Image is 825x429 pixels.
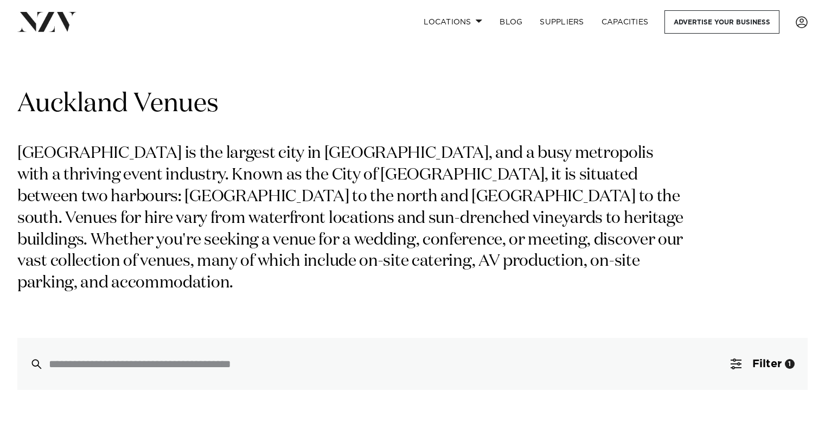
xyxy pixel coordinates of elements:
a: SUPPLIERS [531,10,592,34]
div: 1 [785,359,795,369]
a: BLOG [491,10,531,34]
p: [GEOGRAPHIC_DATA] is the largest city in [GEOGRAPHIC_DATA], and a busy metropolis with a thriving... [17,143,688,294]
a: Capacities [593,10,657,34]
span: Filter [752,358,782,369]
h1: Auckland Venues [17,87,808,121]
img: nzv-logo.png [17,12,76,31]
a: Advertise your business [664,10,779,34]
button: Filter1 [718,338,808,390]
a: Locations [415,10,491,34]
